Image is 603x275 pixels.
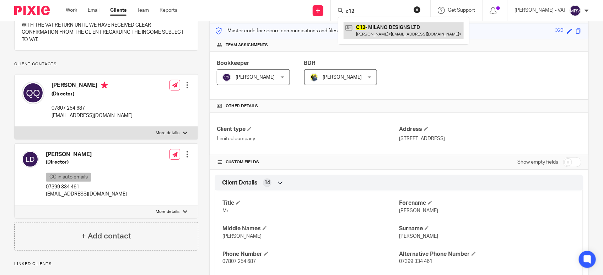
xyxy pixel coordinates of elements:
p: 07399 334 461 [46,183,127,191]
label: Show empty fields [517,159,558,166]
button: Clear [414,6,421,13]
img: svg%3E [22,82,44,104]
span: [PERSON_NAME] [222,234,262,239]
p: 07807 254 687 [52,105,133,112]
img: Dennis-Starbridge.jpg [310,73,318,82]
a: Team [137,7,149,14]
span: Bookkeeper [217,60,249,66]
h5: (Director) [46,159,127,166]
h4: Phone Number [222,251,399,258]
p: [EMAIL_ADDRESS][DOMAIN_NAME] [52,112,133,119]
p: Client contacts [14,61,198,67]
h4: Alternative Phone Number [399,251,576,258]
p: [PERSON_NAME] - VAT [515,7,566,14]
p: [EMAIL_ADDRESS][DOMAIN_NAME] [46,191,127,198]
a: Clients [110,7,126,14]
span: 07399 334 461 [399,259,432,264]
span: [PERSON_NAME] [323,75,362,80]
p: More details [156,209,179,215]
p: Limited company [217,135,399,142]
h4: CUSTOM FIELDS [217,159,399,165]
h5: (Director) [52,90,133,98]
p: [STREET_ADDRESS] [399,135,581,142]
h4: Surname [399,225,576,232]
img: svg%3E [22,151,39,168]
span: Get Support [448,8,475,13]
a: Work [66,7,77,14]
h4: [PERSON_NAME] [46,151,127,158]
h4: Client type [217,126,399,133]
span: BDR [304,60,316,66]
p: Linked clients [14,261,198,267]
img: Pixie [14,6,50,15]
span: Other details [226,103,258,109]
span: [PERSON_NAME] [399,234,438,239]
span: Client Details [222,179,258,187]
input: Search [345,9,409,15]
img: svg%3E [222,73,231,82]
h4: Address [399,126,581,133]
p: More details [156,130,179,136]
a: Reports [160,7,177,14]
span: Mr [222,208,228,213]
h4: [PERSON_NAME] [52,82,133,90]
p: Master code for secure communications and files [215,27,338,34]
h4: Forename [399,199,576,207]
span: [PERSON_NAME] [399,208,438,213]
img: svg%3E [570,5,581,16]
p: CC in auto emails [46,173,91,182]
a: Email [88,7,99,14]
div: D23 [554,27,564,35]
h4: + Add contact [81,231,131,242]
i: Primary [101,82,108,89]
span: 07807 254 687 [222,259,256,264]
span: Team assignments [226,42,268,48]
span: 14 [264,179,270,186]
h4: Title [222,199,399,207]
h4: Middle Names [222,225,399,232]
span: [PERSON_NAME] [236,75,275,80]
